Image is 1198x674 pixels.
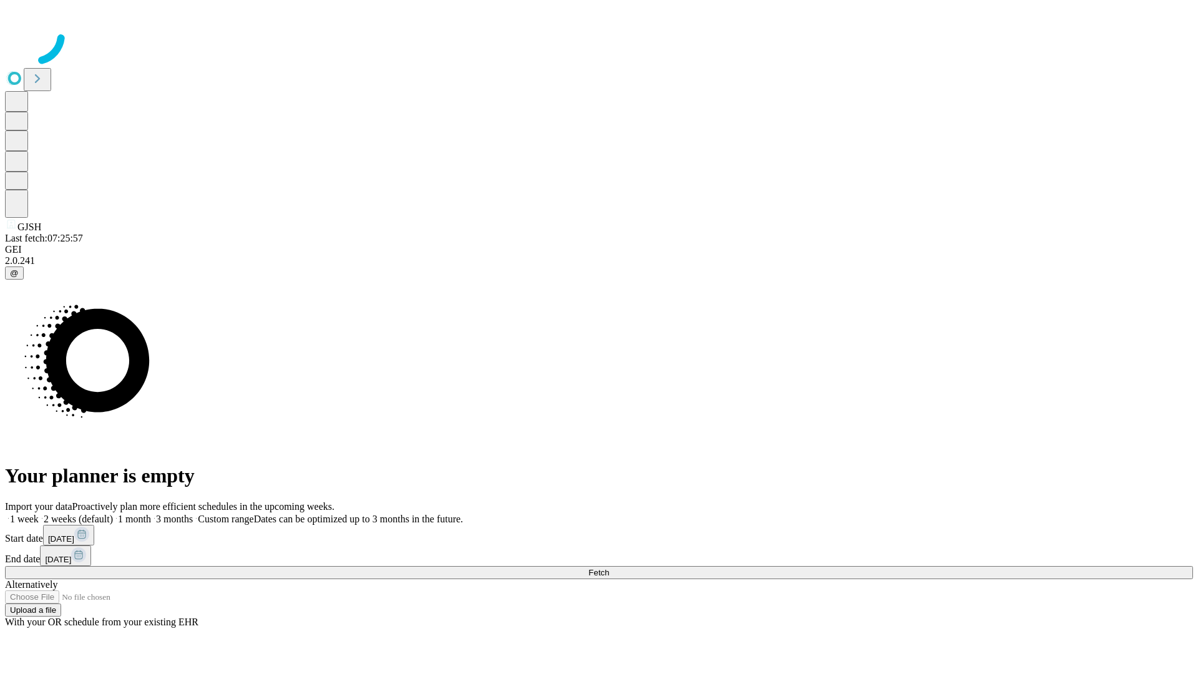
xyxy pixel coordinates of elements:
[588,568,609,577] span: Fetch
[5,579,57,590] span: Alternatively
[44,514,113,524] span: 2 weeks (default)
[5,255,1193,266] div: 2.0.241
[5,266,24,280] button: @
[5,545,1193,566] div: End date
[40,545,91,566] button: [DATE]
[5,501,72,512] span: Import your data
[10,514,39,524] span: 1 week
[5,233,83,243] span: Last fetch: 07:25:57
[5,617,198,627] span: With your OR schedule from your existing EHR
[5,603,61,617] button: Upload a file
[45,555,71,564] span: [DATE]
[156,514,193,524] span: 3 months
[5,566,1193,579] button: Fetch
[5,525,1193,545] div: Start date
[17,222,41,232] span: GJSH
[72,501,334,512] span: Proactively plan more efficient schedules in the upcoming weeks.
[5,464,1193,487] h1: Your planner is empty
[5,244,1193,255] div: GEI
[198,514,253,524] span: Custom range
[43,525,94,545] button: [DATE]
[48,534,74,544] span: [DATE]
[118,514,151,524] span: 1 month
[10,268,19,278] span: @
[254,514,463,524] span: Dates can be optimized up to 3 months in the future.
